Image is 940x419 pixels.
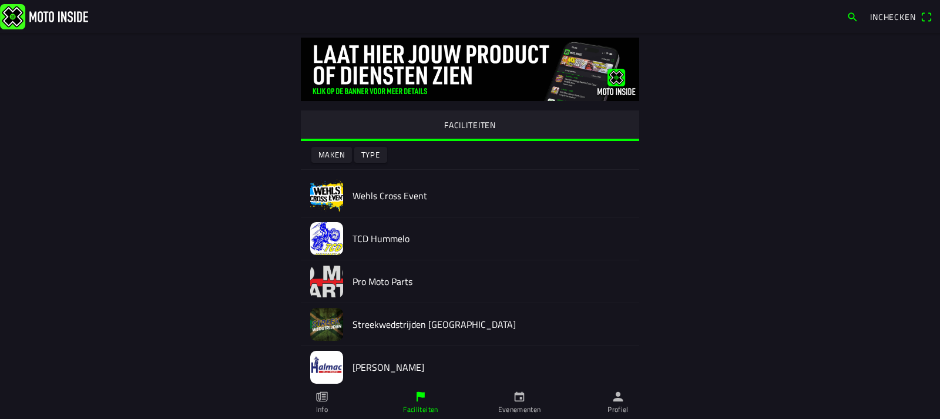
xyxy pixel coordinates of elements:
[352,190,630,202] h2: Wehls Cross Event
[403,404,438,415] ion-label: Faciliteiten
[352,276,630,287] h2: Pro Moto Parts
[513,390,526,403] ion-icon: calendar
[870,11,916,23] span: Inchecken
[310,308,343,341] img: UChuWEk0NYi0T9Pk2e7EtejqTHx5ps0VenhgMu3F.jpg
[352,362,630,373] h2: [PERSON_NAME]
[301,110,639,141] ion-segment-button: FACILITEITEN
[315,390,328,403] ion-icon: paper
[841,6,864,26] a: search
[318,151,345,159] ion-text: Maken
[498,404,541,415] ion-label: Evenementen
[310,351,343,384] img: lIi8TNAAqHcHkSkM4FLnWFRZNSzQoieEBZZAxkti.jpeg
[310,222,343,255] img: bNQaqTR0dUQu7bLcjQfxjgVMn6ySpxa3Zhjkv9Wz.jpg
[310,265,343,298] img: jM5IhZDuURm5Vk10WiCjIOUjcjuVgZUXi1k79lzE.png
[607,404,629,415] ion-label: Profiel
[414,390,427,403] ion-icon: flag
[612,390,625,403] ion-icon: person
[352,319,630,330] h2: Streekwedstrijden [GEOGRAPHIC_DATA]
[310,179,343,212] img: cCZtsjFFguq8jaMxb6V8eqQHe7J3e4RIKeyKiF3I.png
[864,6,938,26] a: Incheckenqr scanner
[352,233,630,244] h2: TCD Hummelo
[316,404,328,415] ion-label: Info
[354,147,387,163] ion-button: Type
[301,38,639,101] img: gq2TelBLMmpi4fWFHNg00ygdNTGbkoIX0dQjbKR7.jpg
